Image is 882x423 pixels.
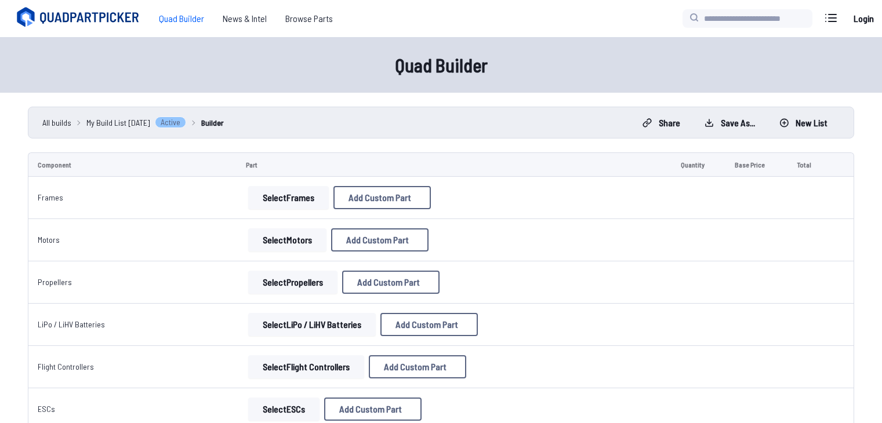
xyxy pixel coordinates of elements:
button: Save as... [695,114,765,132]
a: LiPo / LiHV Batteries [38,319,105,329]
a: SelectLiPo / LiHV Batteries [246,313,378,336]
td: Part [237,152,672,177]
a: Propellers [38,277,72,287]
a: My Build List [DATE]Active [86,116,186,129]
span: Add Custom Part [384,362,447,371]
a: SelectFrames [246,186,331,209]
span: My Build List [DATE] [86,116,150,129]
button: Add Custom Part [333,186,431,209]
span: Active [155,116,186,128]
a: News & Intel [213,7,276,30]
span: Add Custom Part [395,320,458,329]
button: SelectMotors [248,228,326,251]
a: Flight Controllers [38,362,94,371]
a: SelectMotors [246,228,329,251]
button: Share [633,114,690,132]
a: Builder [201,116,224,129]
button: SelectLiPo / LiHV Batteries [248,313,376,336]
span: Add Custom Part [349,193,411,202]
a: Frames [38,192,63,202]
a: Quad Builder [150,7,213,30]
td: Base Price [725,152,787,177]
a: Motors [38,235,60,245]
a: SelectESCs [246,398,322,421]
a: Browse Parts [276,7,342,30]
button: Add Custom Part [369,355,466,378]
button: New List [770,114,837,132]
span: Add Custom Part [339,404,402,414]
button: SelectFlight Controllers [248,355,364,378]
button: SelectESCs [248,398,320,421]
button: SelectFrames [248,186,329,209]
td: Quantity [672,152,725,177]
button: Add Custom Part [331,228,429,251]
a: Login [850,7,877,30]
button: SelectPropellers [248,271,337,294]
span: Add Custom Part [346,235,409,245]
a: ESCs [38,404,55,414]
h1: Quad Builder [70,51,812,79]
a: All builds [42,116,71,129]
td: Total [787,152,830,177]
a: SelectFlight Controllers [246,355,366,378]
span: Add Custom Part [357,278,420,287]
button: Add Custom Part [324,398,422,421]
td: Component [28,152,237,177]
button: Add Custom Part [342,271,440,294]
button: Add Custom Part [380,313,478,336]
a: SelectPropellers [246,271,340,294]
